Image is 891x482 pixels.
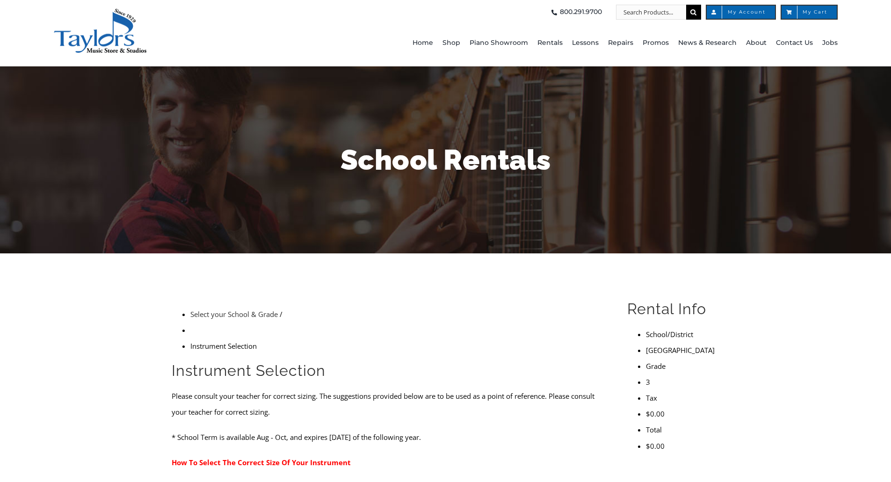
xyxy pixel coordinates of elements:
span: Home [413,36,433,50]
a: Select your School & Grade [190,309,278,319]
nav: Top Right [257,5,838,20]
a: Contact Us [776,20,813,66]
a: My Cart [781,5,838,20]
a: Piano Showroom [470,20,528,66]
span: Repairs [608,36,633,50]
a: Shop [442,20,460,66]
span: 800.291.9700 [560,5,602,20]
a: News & Research [678,20,737,66]
span: About [746,36,767,50]
a: Promos [643,20,669,66]
span: My Cart [791,10,827,14]
span: Promos [643,36,669,50]
li: [GEOGRAPHIC_DATA] [646,342,719,358]
a: Jobs [822,20,838,66]
a: About [746,20,767,66]
a: 800.291.9700 [549,5,602,20]
span: Piano Showroom [470,36,528,50]
span: Shop [442,36,460,50]
span: Lessons [572,36,599,50]
li: $0.00 [646,438,719,454]
span: Contact Us [776,36,813,50]
li: Instrument Selection [190,338,605,354]
li: $0.00 [646,406,719,422]
input: Search Products... [616,5,686,20]
span: / [280,309,283,319]
a: Repairs [608,20,633,66]
nav: Main Menu [257,20,838,66]
a: Lessons [572,20,599,66]
a: Home [413,20,433,66]
span: My Account [716,10,766,14]
a: My Account [706,5,776,20]
h2: Rental Info [627,299,719,319]
input: Search [686,5,701,20]
a: How To Select The Correct Size Of Your Instrument [172,458,351,467]
p: Please consult your teacher for correct sizing. The suggestions provided below are to be used as ... [172,388,605,420]
p: * School Term is available Aug - Oct, and expires [DATE] of the following year. [172,429,605,445]
li: Tax [646,390,719,406]
span: Rentals [537,36,563,50]
span: News & Research [678,36,737,50]
a: Rentals [537,20,563,66]
li: Grade [646,358,719,374]
li: Total [646,422,719,438]
li: 3 [646,374,719,390]
h1: School Rentals [172,140,719,180]
span: Jobs [822,36,838,50]
h2: Instrument Selection [172,361,605,381]
a: taylors-music-store-west-chester [53,7,147,16]
li: School/District [646,326,719,342]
